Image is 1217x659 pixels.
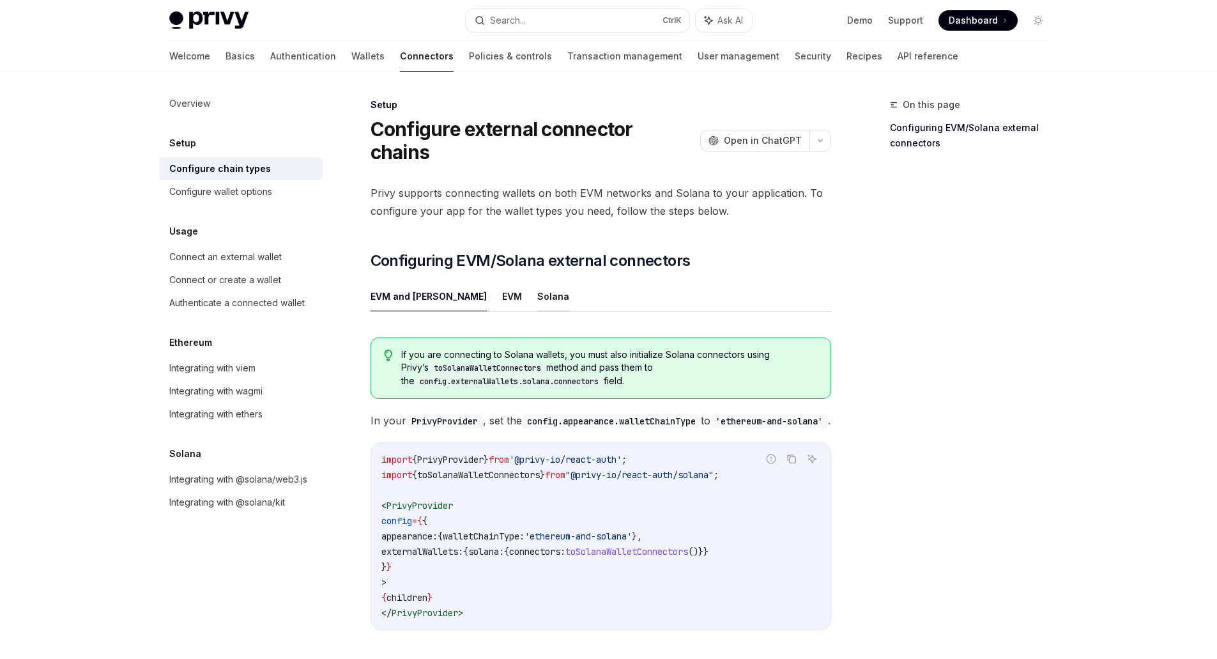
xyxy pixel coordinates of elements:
span: "@privy-io/react-auth/solana" [565,469,714,481]
div: Connect or create a wallet [169,272,281,288]
span: from [545,469,565,481]
img: light logo [169,12,249,29]
a: Connect or create a wallet [159,268,323,291]
a: Connect an external wallet [159,245,323,268]
span: walletChainType: [443,531,524,542]
span: from [489,454,509,465]
button: Solana [537,281,569,311]
span: > [381,577,387,588]
a: Configure wallet options [159,180,323,203]
a: Wallets [351,41,385,72]
button: Ask AI [696,9,752,32]
a: Integrating with viem [159,357,323,380]
h5: Solana [169,446,201,461]
div: Integrating with @solana/kit [169,495,285,510]
a: Policies & controls [469,41,552,72]
span: import [381,469,412,481]
span: appearance: [381,531,438,542]
span: config [381,515,412,527]
span: { [381,592,387,603]
span: } [427,592,432,603]
a: Configuring EVM/Solana external connectors [890,118,1059,153]
span: { [504,546,509,557]
span: > [458,607,463,619]
span: { [422,515,427,527]
span: Ctrl K [662,15,682,26]
code: PrivyProvider [406,414,483,428]
span: In your , set the to . [371,412,831,430]
a: Connectors [400,41,454,72]
div: Setup [371,98,831,111]
a: Integrating with wagmi [159,380,323,403]
span: children [387,592,427,603]
span: } [540,469,545,481]
a: Integrating with @solana/kit [159,491,323,514]
a: Integrating with @solana/web3.js [159,468,323,491]
span: { [463,546,468,557]
span: toSolanaWalletConnectors [417,469,540,481]
a: Welcome [169,41,210,72]
h5: Setup [169,136,196,151]
span: On this page [903,97,960,112]
button: Ask AI [804,451,820,467]
span: PrivyProvider [387,500,453,511]
h1: Configure external connector chains [371,118,695,164]
span: }, [632,531,642,542]
span: PrivyProvider [392,607,458,619]
span: PrivyProvider [417,454,484,465]
button: EVM and [PERSON_NAME] [371,281,487,311]
a: Transaction management [567,41,682,72]
div: Search... [490,13,526,28]
span: < [381,500,387,511]
code: toSolanaWalletConnectors [429,362,546,375]
a: Basics [226,41,255,72]
span: } [387,561,392,573]
a: Configure chain types [159,157,323,180]
button: Report incorrect code [763,451,779,467]
span: { [412,454,417,465]
span: } [381,561,387,573]
div: Configure chain types [169,161,271,176]
span: 'ethereum-and-solana' [524,531,632,542]
a: Security [795,41,831,72]
button: EVM [502,281,522,311]
span: import [381,454,412,465]
code: config.appearance.walletChainType [522,414,701,428]
div: Integrating with viem [169,361,256,376]
button: Search...CtrlK [466,9,689,32]
span: Ask AI [717,14,743,27]
span: externalWallets: [381,546,463,557]
span: If you are connecting to Solana wallets, you must also initialize Solana connectors using Privy’s... [401,348,817,388]
h5: Ethereum [169,335,212,350]
span: ; [622,454,627,465]
a: API reference [898,41,958,72]
div: Integrating with @solana/web3.js [169,472,307,487]
a: Dashboard [938,10,1018,31]
span: solana: [468,546,504,557]
a: Recipes [846,41,882,72]
h5: Usage [169,224,198,239]
span: Dashboard [949,14,998,27]
span: connectors: [509,546,565,557]
a: Integrating with ethers [159,403,323,426]
code: 'ethereum-and-solana' [710,414,828,428]
a: Authentication [270,41,336,72]
a: User management [698,41,779,72]
span: = [412,515,417,527]
div: Configure wallet options [169,184,272,199]
code: config.externalWallets.solana.connectors [415,375,604,388]
a: Support [888,14,923,27]
svg: Tip [384,350,393,361]
div: Integrating with wagmi [169,384,263,399]
button: Copy the contents from the code block [783,451,800,467]
span: '@privy-io/react-auth' [509,454,622,465]
span: toSolanaWalletConnectors [565,546,688,557]
span: } [484,454,489,465]
a: Demo [847,14,873,27]
a: Authenticate a connected wallet [159,291,323,314]
span: Privy supports connecting wallets on both EVM networks and Solana to your application. To configu... [371,184,831,220]
span: ()}} [688,546,708,557]
div: Authenticate a connected wallet [169,295,305,311]
a: Overview [159,92,323,115]
span: </ [381,607,392,619]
